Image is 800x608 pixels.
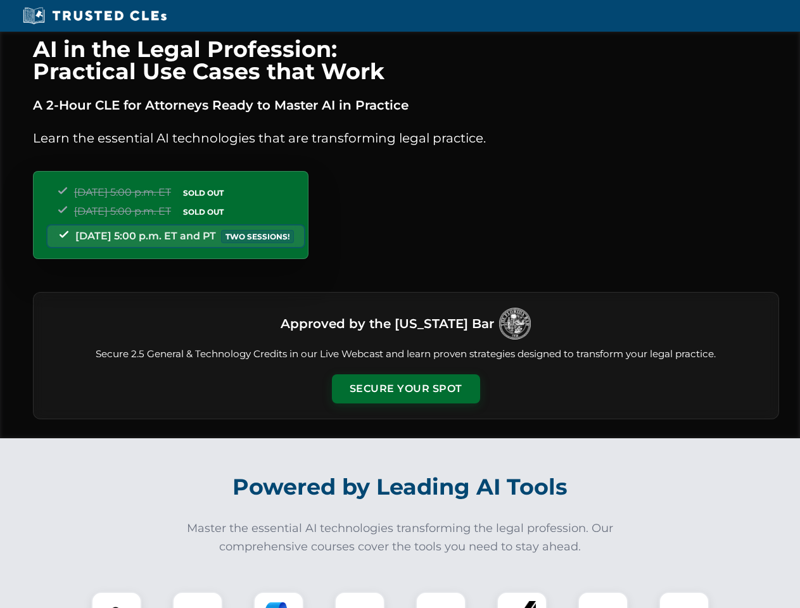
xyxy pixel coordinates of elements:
img: Trusted CLEs [19,6,170,25]
h3: Approved by the [US_STATE] Bar [281,312,494,335]
span: SOLD OUT [179,205,228,218]
h1: AI in the Legal Profession: Practical Use Cases that Work [33,38,779,82]
p: Learn the essential AI technologies that are transforming legal practice. [33,128,779,148]
img: Logo [499,308,531,339]
span: [DATE] 5:00 p.m. ET [74,186,171,198]
span: [DATE] 5:00 p.m. ET [74,205,171,217]
p: Master the essential AI technologies transforming the legal profession. Our comprehensive courses... [179,519,622,556]
p: Secure 2.5 General & Technology Credits in our Live Webcast and learn proven strategies designed ... [49,347,763,362]
span: SOLD OUT [179,186,228,199]
h2: Powered by Leading AI Tools [49,465,751,509]
p: A 2-Hour CLE for Attorneys Ready to Master AI in Practice [33,95,779,115]
button: Secure Your Spot [332,374,480,403]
